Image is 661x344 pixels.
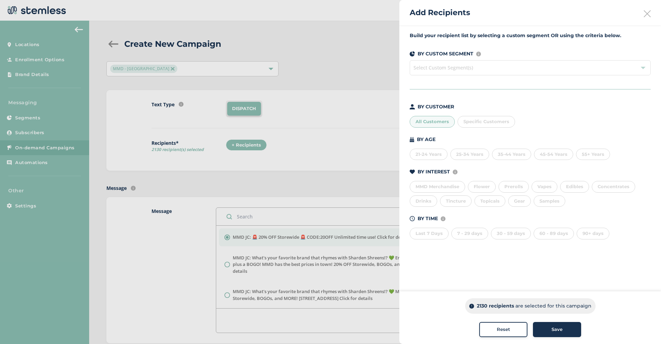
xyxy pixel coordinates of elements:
[533,322,581,337] button: Save
[410,51,415,56] img: icon-segments-dark-074adb27.svg
[410,137,414,142] img: icon-cake-93b2a7b5.svg
[492,149,531,160] div: 35-44 Years
[418,103,454,110] p: BY CUSTOMER
[418,215,438,222] p: BY TIME
[410,170,415,174] img: icon-heart-dark-29e6356f.svg
[515,302,591,310] p: are selected for this campaign
[410,32,651,39] label: Build your recipient list by selecting a custom segment OR using the criteria below.
[627,311,661,344] iframe: Chat Widget
[410,116,455,128] div: All Customers
[508,195,531,207] div: Gear
[491,228,531,239] div: 30 - 59 days
[410,195,437,207] div: Drinks
[453,170,458,174] img: icon-info-236977d2.svg
[418,168,450,175] p: BY INTEREST
[560,181,589,193] div: Edibles
[410,228,449,239] div: Last 7 Days
[552,326,563,333] span: Save
[463,119,509,124] span: Specific Customers
[417,136,436,143] p: BY AGE
[441,216,445,221] img: icon-info-236977d2.svg
[577,228,609,239] div: 90+ days
[469,304,474,309] img: icon-info-dark-48f6c5f3.svg
[476,52,481,56] img: icon-info-236977d2.svg
[418,50,473,57] p: BY CUSTOM SEGMENT
[410,104,415,109] img: icon-person-dark-ced50e5f.svg
[440,195,472,207] div: Tincture
[410,149,448,160] div: 21-24 Years
[534,149,573,160] div: 45-54 Years
[499,181,529,193] div: Prerolls
[468,181,496,193] div: Flower
[477,302,514,310] p: 2130 recipients
[410,216,415,221] img: icon-time-dark-e6b1183b.svg
[410,7,470,18] h2: Add Recipients
[474,195,505,207] div: Topicals
[497,326,510,333] span: Reset
[534,195,565,207] div: Samples
[534,228,574,239] div: 60 - 89 days
[479,322,527,337] button: Reset
[410,181,465,193] div: MMD Merchandise
[451,228,488,239] div: 7 - 29 days
[592,181,635,193] div: Concentrates
[450,149,489,160] div: 25-34 Years
[576,149,610,160] div: 55+ Years
[532,181,557,193] div: Vapes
